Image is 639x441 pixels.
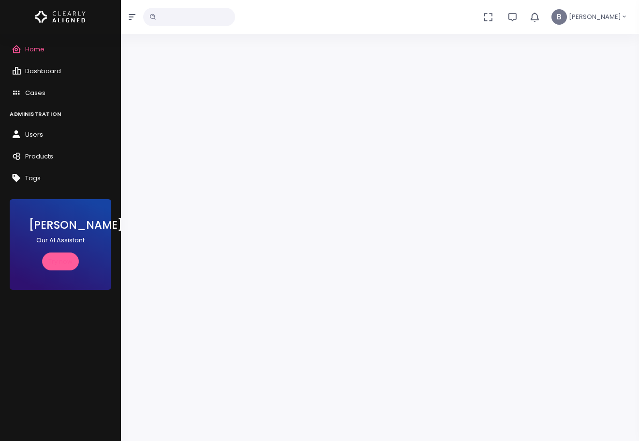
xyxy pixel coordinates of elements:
[25,173,41,183] span: Tags
[569,12,621,22] span: [PERSON_NAME]
[35,7,86,27] img: Logo Horizontal
[551,9,567,25] span: B
[29,236,92,245] p: Our AI Assistant
[25,152,53,161] span: Products
[25,130,43,139] span: Users
[25,45,45,54] span: Home
[29,219,92,232] h3: [PERSON_NAME]
[42,252,79,270] a: Try now
[25,66,61,76] span: Dashboard
[25,88,45,97] span: Cases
